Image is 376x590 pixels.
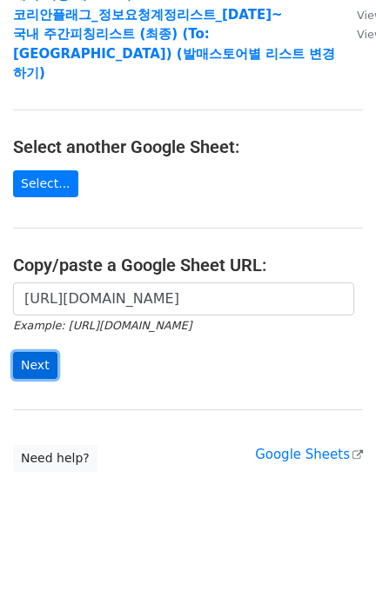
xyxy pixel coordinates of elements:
a: Need help? [13,445,97,472]
input: Next [13,352,57,379]
a: Google Sheets [255,447,363,462]
iframe: Chat Widget [289,507,376,590]
h4: Select another Google Sheet: [13,136,363,157]
a: 코리안플래그_정보요청계정리스트_[DATE]~ [13,7,283,23]
a: Select... [13,170,78,197]
small: Example: [URL][DOMAIN_NAME] [13,319,191,332]
a: 국내 주간피칭리스트 (최종) (To:[GEOGRAPHIC_DATA]) (발매스토어별 리스트 변경하기) [13,26,335,81]
input: Paste your Google Sheet URL here [13,282,354,315]
h4: Copy/paste a Google Sheet URL: [13,255,363,275]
